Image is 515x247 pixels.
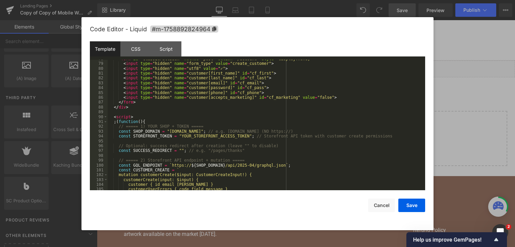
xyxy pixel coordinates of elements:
[90,148,108,153] div: 97
[27,194,154,218] p: Hand-crafted patriotic artwork created right in the heart of [US_STATE]. We deliver the highest q...
[90,182,108,187] div: 104
[90,76,108,80] div: 82
[19,125,400,130] p: or Drag & Drop elements from left sidebar
[90,115,108,119] div: 90
[90,100,108,105] div: 87
[90,41,120,56] div: Template
[90,139,108,143] div: 95
[90,163,108,168] div: 100
[150,26,218,33] span: Click to copy
[90,129,108,134] div: 93
[90,71,108,76] div: 81
[413,237,492,243] span: Help us improve GemPages!
[90,90,108,95] div: 85
[90,124,108,129] div: 92
[492,224,508,240] iframe: Intercom live chat
[90,158,108,163] div: 99
[90,119,108,124] div: 91
[151,41,181,56] div: Script
[316,218,391,226] a: Privacy Policy
[90,85,108,90] div: 84
[90,81,108,85] div: 83
[413,236,500,244] button: Show survey - Help us improve GemPages!
[90,105,108,110] div: 88
[316,194,391,202] a: FAQs
[90,187,108,192] div: 105
[368,199,395,212] button: Cancel
[90,143,108,148] div: 96
[120,41,151,56] div: CSS
[90,168,108,172] div: 101
[316,181,391,187] h2: Support
[90,134,108,138] div: 94
[398,199,425,212] button: Save
[90,66,108,71] div: 80
[90,61,108,66] div: 79
[90,26,147,33] span: Code Editor - Liquid
[90,110,108,114] div: 89
[146,107,207,120] a: Explore Blocks
[90,153,108,158] div: 98
[90,95,108,100] div: 86
[90,172,108,177] div: 102
[212,107,272,120] a: Add Single Section
[506,224,511,230] span: 2
[90,177,108,182] div: 103
[27,181,154,187] h2: American-Made Excellence
[316,206,391,214] a: Refund Policy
